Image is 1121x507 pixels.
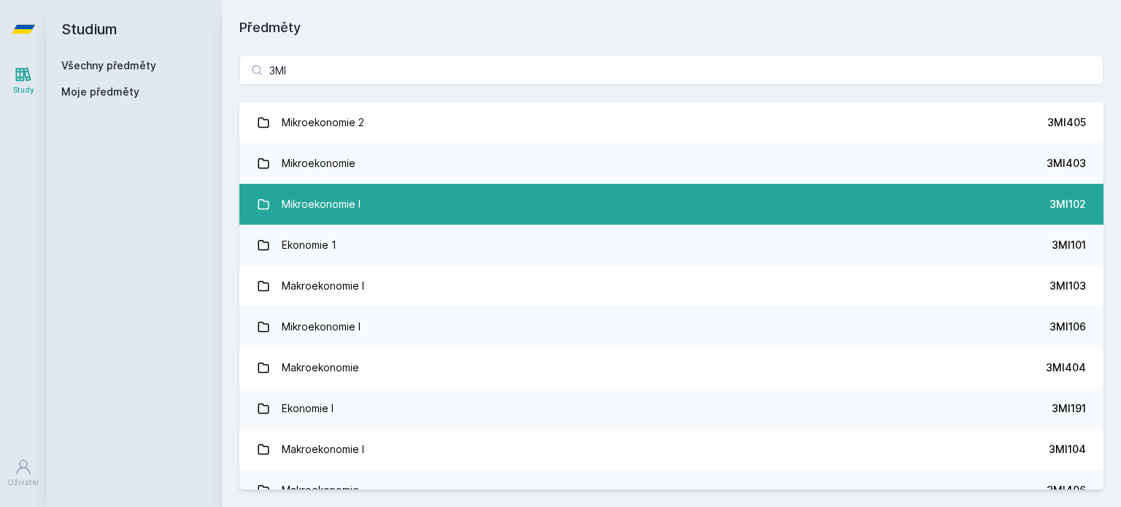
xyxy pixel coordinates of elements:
[1047,115,1086,130] div: 3MI405
[282,435,364,464] div: Makroekonomie I
[282,394,334,423] div: Ekonomie I
[239,429,1103,470] a: Makroekonomie I 3MI104
[1047,483,1086,498] div: 3MI406
[3,58,44,103] a: Study
[239,143,1103,184] a: Mikroekonomie 3MI403
[1049,442,1086,457] div: 3MI104
[1046,360,1086,375] div: 3MI404
[239,266,1103,306] a: Makroekonomie I 3MI103
[1049,197,1086,212] div: 3MI102
[239,225,1103,266] a: Ekonomie 1 3MI101
[1052,238,1086,252] div: 3MI101
[8,477,39,488] div: Uživatel
[1052,401,1086,416] div: 3MI191
[1049,320,1086,334] div: 3MI106
[282,190,361,219] div: Mikroekonomie I
[1047,156,1086,171] div: 3MI403
[282,149,355,178] div: Mikroekonomie
[282,231,336,260] div: Ekonomie 1
[13,85,34,96] div: Study
[239,306,1103,347] a: Mikroekonomie I 3MI106
[61,85,139,99] span: Moje předměty
[239,184,1103,225] a: Mikroekonomie I 3MI102
[282,312,361,341] div: Mikroekonomie I
[239,102,1103,143] a: Mikroekonomie 2 3MI405
[239,388,1103,429] a: Ekonomie I 3MI191
[282,353,359,382] div: Makroekonomie
[282,271,364,301] div: Makroekonomie I
[61,59,156,71] a: Všechny předměty
[239,18,1103,38] h1: Předměty
[3,451,44,495] a: Uživatel
[239,347,1103,388] a: Makroekonomie 3MI404
[282,108,364,137] div: Mikroekonomie 2
[239,55,1103,85] input: Název nebo ident předmětu…
[1049,279,1086,293] div: 3MI103
[282,476,359,505] div: Makroekonomie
